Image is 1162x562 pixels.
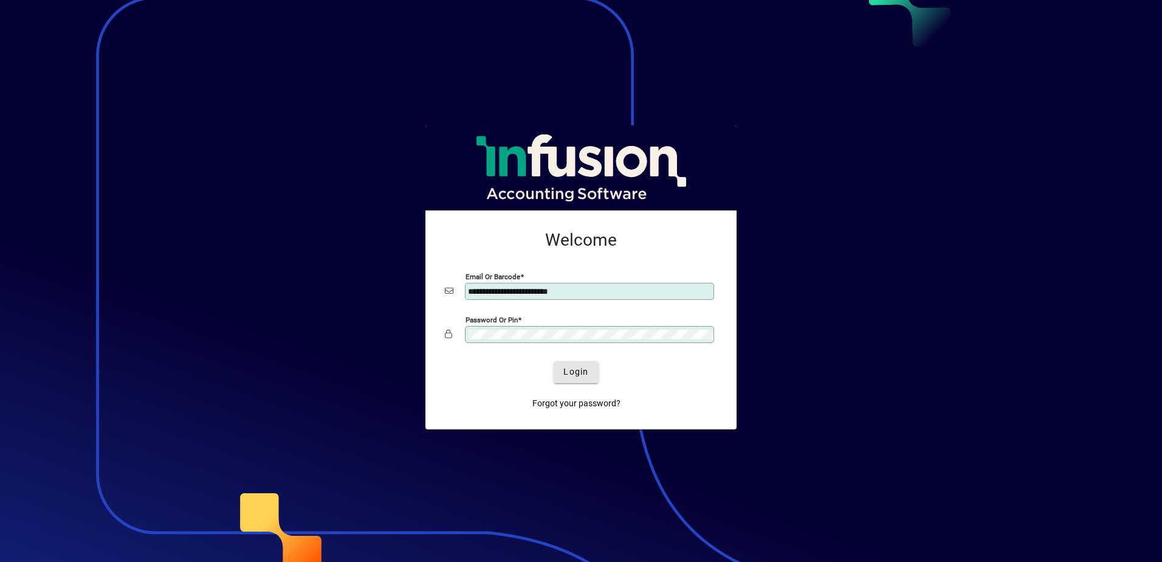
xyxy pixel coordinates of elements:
[466,315,518,324] mat-label: Password or Pin
[554,361,598,383] button: Login
[528,393,625,415] a: Forgot your password?
[466,272,520,280] mat-label: Email or Barcode
[445,230,717,251] h2: Welcome
[563,366,588,378] span: Login
[532,397,621,410] span: Forgot your password?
